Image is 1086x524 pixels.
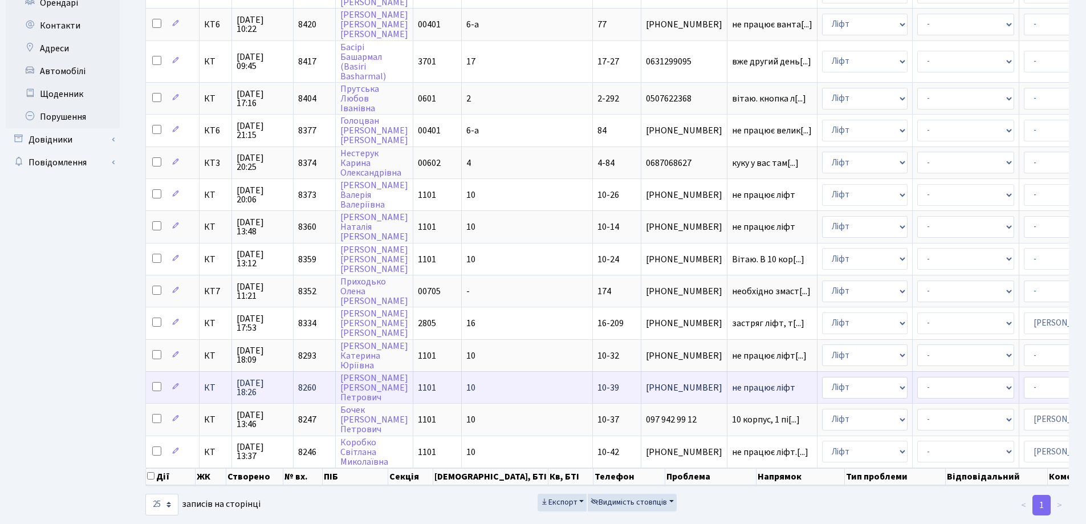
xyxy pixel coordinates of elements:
[226,468,283,485] th: Створено
[340,340,408,372] a: [PERSON_NAME]КатеринаЮріївна
[732,157,799,169] span: куку у вас там[...]
[340,404,408,436] a: Бочек[PERSON_NAME]Петрович
[597,18,607,31] span: 77
[732,124,812,137] span: не працює велик[...]
[237,52,288,71] span: [DATE] 09:45
[732,190,812,200] span: не працює ліфт
[298,124,316,137] span: 8377
[298,381,316,394] span: 8260
[732,383,812,392] span: не працює ліфт
[237,379,288,397] span: [DATE] 18:26
[418,124,441,137] span: 00401
[466,189,475,201] span: 10
[665,468,756,485] th: Проблема
[298,285,316,298] span: 8352
[237,121,288,140] span: [DATE] 21:15
[298,92,316,105] span: 8404
[591,497,667,508] span: Видимість стовпців
[6,83,120,105] a: Щоденник
[204,255,227,264] span: КТ
[946,468,1048,485] th: Відповідальний
[418,18,441,31] span: 00401
[466,157,471,169] span: 4
[466,413,475,426] span: 10
[204,319,227,328] span: КТ
[732,285,811,298] span: необхідно змаст[...]
[597,189,619,201] span: 10-26
[646,94,722,103] span: 0507622368
[237,186,288,204] span: [DATE] 20:06
[418,317,436,330] span: 2805
[646,287,722,296] span: [PHONE_NUMBER]
[204,94,227,103] span: КТ
[646,57,722,66] span: 0631299095
[145,494,261,515] label: записів на сторінці
[433,468,548,485] th: [DEMOGRAPHIC_DATA], БТІ
[204,415,227,424] span: КТ
[418,446,436,458] span: 1101
[237,346,288,364] span: [DATE] 18:09
[204,159,227,168] span: КТ3
[646,20,722,29] span: [PHONE_NUMBER]
[732,18,812,31] span: не працює ванта[...]
[732,413,800,426] span: 10 корпус, 1 пі[...]
[732,446,808,458] span: не працює ліфт.[...]
[340,211,408,243] a: [PERSON_NAME]Наталія[PERSON_NAME]
[237,15,288,34] span: [DATE] 10:22
[646,190,722,200] span: [PHONE_NUMBER]
[340,372,408,404] a: [PERSON_NAME][PERSON_NAME]Петрович
[597,350,619,362] span: 10-32
[204,383,227,392] span: КТ
[340,275,408,307] a: ПриходькоОлена[PERSON_NAME]
[6,37,120,60] a: Адреси
[466,381,475,394] span: 10
[298,55,316,68] span: 8417
[298,317,316,330] span: 8334
[597,157,615,169] span: 4-84
[646,383,722,392] span: [PHONE_NUMBER]
[340,307,408,339] a: [PERSON_NAME][PERSON_NAME][PERSON_NAME]
[340,436,388,468] a: КоробкоСвітланаМиколаївна
[237,250,288,268] span: [DATE] 13:12
[466,350,475,362] span: 10
[732,222,812,231] span: не працює ліфт
[204,57,227,66] span: КТ
[237,153,288,172] span: [DATE] 20:25
[418,381,436,394] span: 1101
[646,319,722,328] span: [PHONE_NUMBER]
[204,448,227,457] span: КТ
[298,350,316,362] span: 8293
[298,253,316,266] span: 8359
[418,189,436,201] span: 1101
[340,147,401,179] a: НестерукКаринаОлександрівна
[6,14,120,37] a: Контакти
[597,413,619,426] span: 10-37
[466,446,475,458] span: 10
[340,41,386,83] a: БасіріБашармал(BasiriBasharmal)
[237,282,288,300] span: [DATE] 11:21
[298,157,316,169] span: 8374
[204,20,227,29] span: КТ6
[540,497,577,508] span: Експорт
[196,468,226,485] th: ЖК
[298,446,316,458] span: 8246
[466,124,479,137] span: 6-а
[597,381,619,394] span: 10-39
[593,468,666,485] th: Телефон
[732,55,811,68] span: вже другий день[...]
[538,494,587,511] button: Експорт
[548,468,593,485] th: Кв, БТІ
[298,18,316,31] span: 8420
[204,190,227,200] span: КТ
[237,411,288,429] span: [DATE] 13:46
[237,218,288,236] span: [DATE] 13:48
[646,415,722,424] span: 097 942 99 12
[845,468,946,485] th: Тип проблеми
[597,55,619,68] span: 17-27
[204,287,227,296] span: КТ7
[646,351,722,360] span: [PHONE_NUMBER]
[466,221,475,233] span: 10
[204,222,227,231] span: КТ
[418,92,436,105] span: 0601
[146,468,196,485] th: Дії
